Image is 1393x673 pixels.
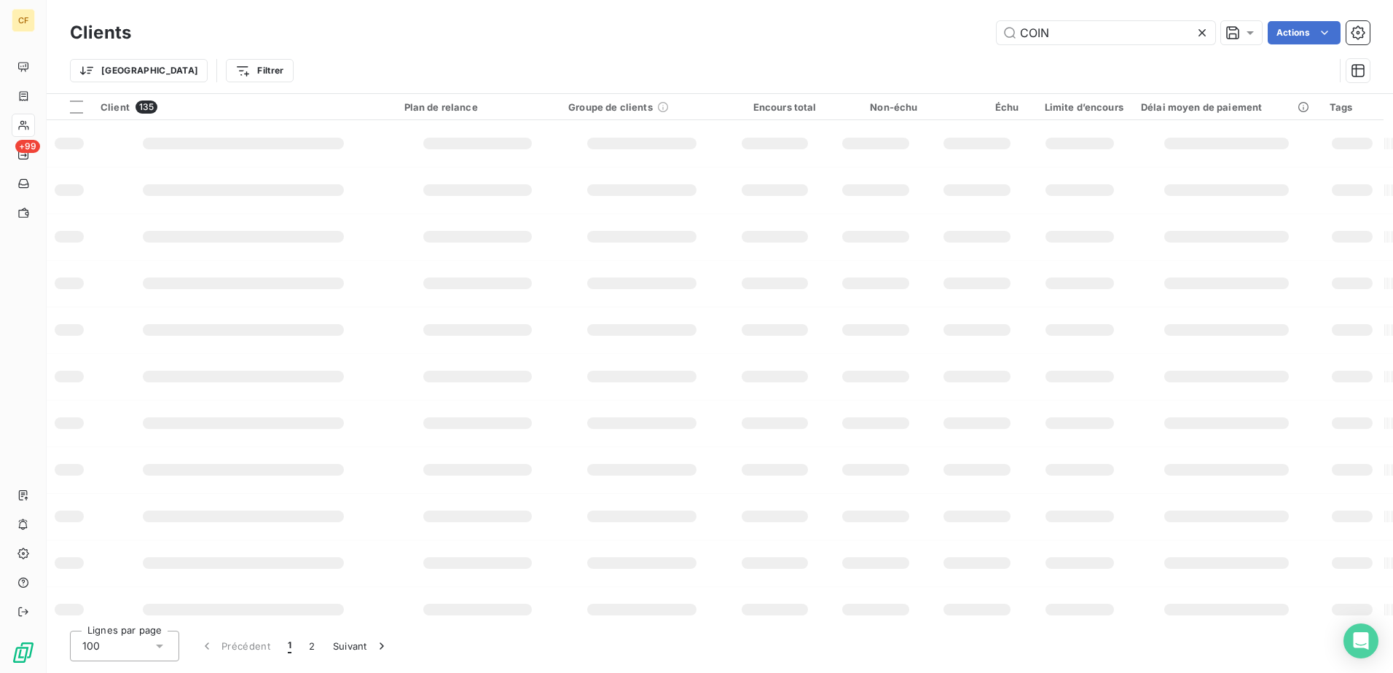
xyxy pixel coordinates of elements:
span: Client [101,101,130,113]
span: Groupe de clients [568,101,653,113]
img: Logo LeanPay [12,641,35,664]
a: +99 [12,143,34,166]
button: 2 [300,631,323,661]
button: Précédent [191,631,279,661]
button: Suivant [324,631,398,661]
h3: Clients [70,20,131,46]
div: Échu [935,101,1019,113]
button: Filtrer [226,59,293,82]
div: Limite d’encours [1036,101,1123,113]
div: Open Intercom Messenger [1343,623,1378,658]
div: Encours total [733,101,817,113]
div: Non-échu [834,101,918,113]
div: Tags [1330,101,1375,113]
div: CF [12,9,35,32]
span: 1 [288,639,291,653]
div: Délai moyen de paiement [1141,101,1312,113]
div: Plan de relance [404,101,552,113]
span: +99 [15,140,40,153]
input: Rechercher [997,21,1215,44]
span: 100 [82,639,100,653]
span: 135 [136,101,157,114]
button: 1 [279,631,300,661]
button: [GEOGRAPHIC_DATA] [70,59,208,82]
button: Actions [1268,21,1341,44]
